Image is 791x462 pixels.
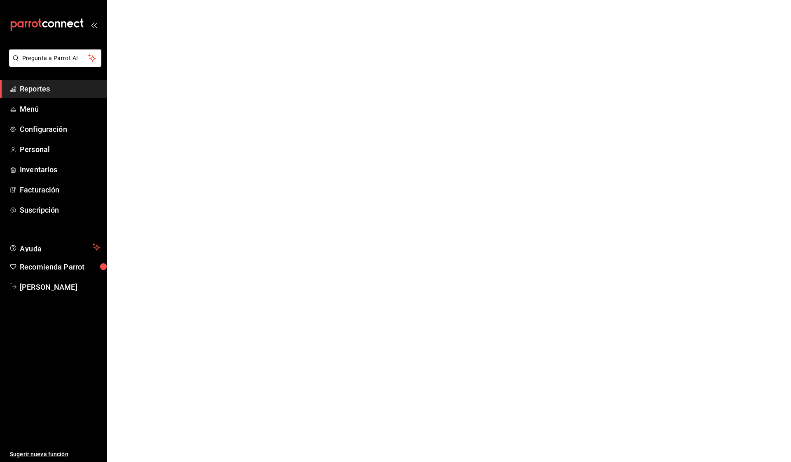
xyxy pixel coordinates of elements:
span: Menú [20,103,100,115]
span: Personal [20,144,100,155]
span: Sugerir nueva función [10,450,100,459]
span: [PERSON_NAME] [20,281,100,293]
button: Pregunta a Parrot AI [9,49,101,67]
span: Configuración [20,124,100,135]
span: Inventarios [20,164,100,175]
span: Reportes [20,83,100,94]
a: Pregunta a Parrot AI [6,60,101,68]
span: Pregunta a Parrot AI [22,54,89,63]
span: Recomienda Parrot [20,261,100,272]
span: Suscripción [20,204,100,216]
button: open_drawer_menu [91,21,97,28]
span: Ayuda [20,242,89,252]
span: Facturación [20,184,100,195]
